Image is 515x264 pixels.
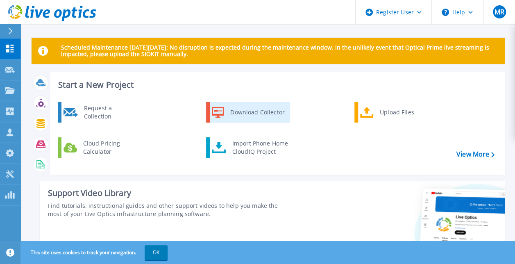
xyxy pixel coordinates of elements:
div: Import Phone Home CloudIQ Project [228,139,292,156]
a: View More [456,150,495,158]
span: MR [494,9,504,15]
h3: Start a New Project [58,80,494,89]
div: Download Collector [226,104,288,121]
a: Cloud Pricing Calculator [58,137,142,158]
span: This site uses cookies to track your navigation. [23,245,168,260]
div: Request a Collection [80,104,140,121]
button: OK [145,245,168,260]
a: Request a Collection [58,102,142,123]
div: Upload Files [376,104,436,121]
p: Scheduled Maintenance [DATE][DATE]: No disruption is expected during the maintenance window. In t... [61,44,498,57]
div: Cloud Pricing Calculator [79,139,140,156]
a: Upload Files [354,102,438,123]
a: Download Collector [206,102,290,123]
div: Find tutorials, instructional guides and other support videos to help you make the most of your L... [48,202,290,218]
div: Support Video Library [48,188,290,198]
